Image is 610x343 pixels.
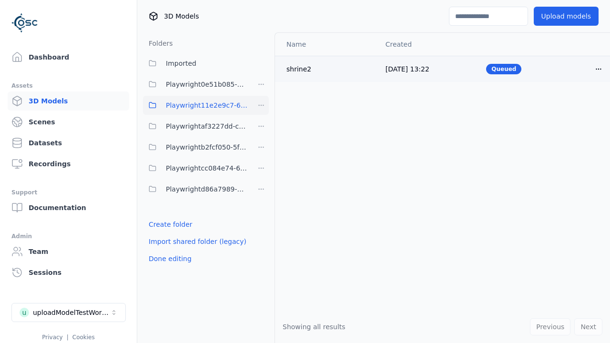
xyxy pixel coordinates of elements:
a: Cookies [72,334,95,341]
a: 3D Models [8,91,129,111]
div: Queued [486,64,521,74]
a: Documentation [8,198,129,217]
span: Imported [166,58,196,69]
button: Playwright0e51b085-65e1-4c35-acc5-885a717d32f7 [143,75,248,94]
button: Select a workspace [11,303,126,322]
th: Name [275,33,378,56]
button: Import shared folder (legacy) [143,233,252,250]
span: Showing all results [283,323,346,331]
a: Create folder [149,220,193,229]
a: Dashboard [8,48,129,67]
span: Playwright11e2e9c7-6c23-4ce7-ac48-ea95a4ff6a43 [166,100,248,111]
a: Recordings [8,154,129,173]
a: Datasets [8,133,129,152]
a: Scenes [8,112,129,131]
div: u [20,308,29,317]
button: Playwright11e2e9c7-6c23-4ce7-ac48-ea95a4ff6a43 [143,96,248,115]
h3: Folders [143,39,173,48]
div: Support [11,187,125,198]
button: Playwrightaf3227dd-cec8-46a2-ae8b-b3eddda3a63a [143,117,248,136]
div: Admin [11,231,125,242]
a: Privacy [42,334,62,341]
button: Upload models [534,7,599,26]
a: Sessions [8,263,129,282]
button: Create folder [143,216,198,233]
span: Playwrightcc084e74-6bd9-4f7e-8d69-516a74321fe7 [166,162,248,174]
span: 3D Models [164,11,199,21]
th: Created [378,33,479,56]
div: uploadModelTestWorkspace [33,308,110,317]
span: Playwrightd86a7989-a27e-4cc3-9165-73b2f9dacd14 [166,183,248,195]
button: Playwrightd86a7989-a27e-4cc3-9165-73b2f9dacd14 [143,180,248,199]
span: Playwrightaf3227dd-cec8-46a2-ae8b-b3eddda3a63a [166,121,248,132]
button: Playwrightcc084e74-6bd9-4f7e-8d69-516a74321fe7 [143,159,248,178]
span: Playwright0e51b085-65e1-4c35-acc5-885a717d32f7 [166,79,248,90]
button: Playwrightb2fcf050-5f27-47cb-87c2-faf00259dd62 [143,138,248,157]
a: Import shared folder (legacy) [149,237,246,246]
div: Assets [11,80,125,91]
div: shrine2 [286,64,370,74]
a: Team [8,242,129,261]
button: Imported [143,54,269,73]
img: Logo [11,10,38,36]
span: [DATE] 13:22 [386,65,429,73]
span: Playwrightb2fcf050-5f27-47cb-87c2-faf00259dd62 [166,141,248,153]
span: | [67,334,69,341]
button: Done editing [143,250,197,267]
